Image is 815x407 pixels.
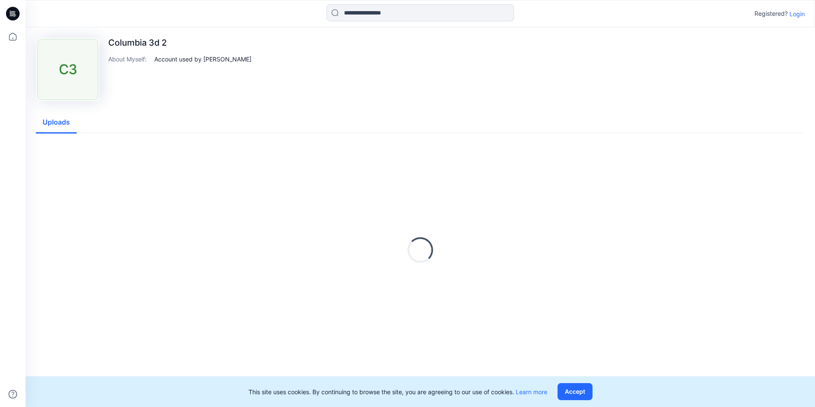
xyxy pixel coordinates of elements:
div: C3 [38,39,98,100]
button: Uploads [36,112,77,134]
a: Learn more [516,388,547,395]
button: Accept [558,383,592,400]
p: Columbia 3d 2 [108,38,251,48]
p: About Myself : [108,55,151,64]
p: This site uses cookies. By continuing to browse the site, you are agreeing to our use of cookies. [249,387,547,396]
p: Registered? [754,9,788,19]
p: Login [789,9,805,18]
p: Account used by [PERSON_NAME] [154,55,251,64]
